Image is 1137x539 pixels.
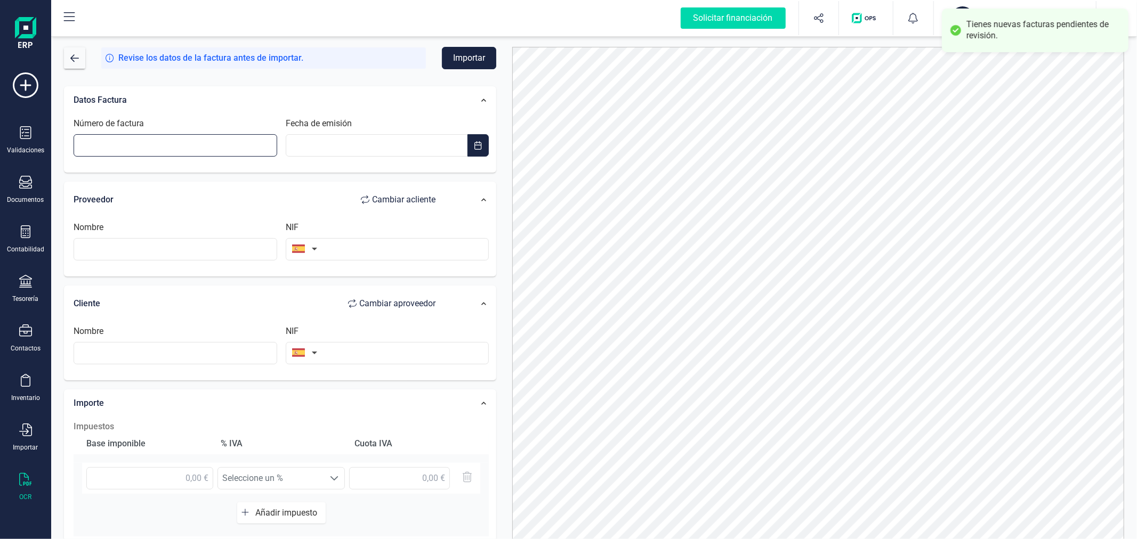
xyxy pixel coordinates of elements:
div: GE [951,6,974,30]
div: % IVA [216,433,346,454]
button: Solicitar financiación [668,1,799,35]
span: Cambiar a proveedor [359,297,436,310]
label: NIF [286,325,299,338]
div: Inventario [11,394,40,402]
button: Añadir impuesto [237,502,326,524]
label: Número de factura [74,117,144,130]
span: Cambiar a cliente [372,193,436,206]
div: Cuota IVA [351,433,481,454]
div: Validaciones [7,146,44,154]
img: Logo de OPS [852,13,880,23]
span: Seleccione un % [218,468,324,489]
button: Importar [442,47,496,69]
span: Importe [74,398,104,408]
img: Logo Finanedi [15,17,36,51]
div: Contabilidad [7,245,44,254]
div: Tienes nuevas facturas pendientes de revisión. [966,19,1120,42]
div: Solicitar financiación [681,7,786,29]
label: Fecha de emisión [286,117,352,130]
button: Cambiar acliente [350,189,446,210]
div: Importar [13,443,38,452]
label: Nombre [74,221,103,234]
div: Tesorería [13,295,39,303]
button: Cambiar aproveedor [337,293,446,314]
div: OCR [20,493,32,501]
span: Revise los datos de la factura antes de importar. [118,52,303,64]
input: 0,00 € [349,467,450,489]
div: Contactos [11,344,41,353]
div: Proveedor [74,189,446,210]
button: GEGEDESCO INNOVFIN SLXEVI MARCH WOLTÉS [947,1,1083,35]
span: Añadir impuesto [255,508,321,518]
input: 0,00 € [86,467,213,489]
button: Logo de OPS [845,1,886,35]
div: Base imponible [82,433,212,454]
label: Nombre [74,325,103,338]
h2: Impuestos [74,420,489,433]
div: Cliente [74,293,446,314]
label: NIF [286,221,299,234]
div: Datos Factura [68,88,451,112]
div: Documentos [7,195,44,204]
